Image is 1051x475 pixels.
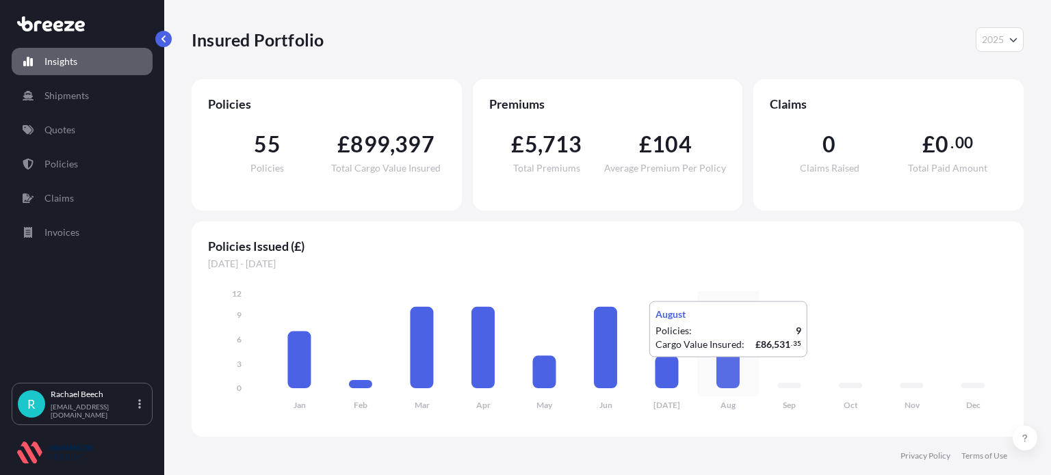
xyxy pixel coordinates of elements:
span: Policies [250,163,284,173]
span: Premiums [489,96,727,112]
button: Year Selector [976,27,1024,52]
tspan: Mar [415,400,430,410]
span: 0 [822,133,835,155]
span: 899 [350,133,390,155]
span: 0 [935,133,948,155]
a: Invoices [12,219,153,246]
tspan: Oct [844,400,858,410]
tspan: 9 [237,310,242,320]
tspan: 3 [237,359,242,369]
span: Policies Issued (£) [208,238,1007,254]
span: 713 [543,133,582,155]
span: 00 [955,137,973,148]
tspan: Aug [721,400,736,410]
tspan: [DATE] [653,400,680,410]
a: Terms of Use [961,450,1007,461]
span: 397 [395,133,434,155]
tspan: 12 [232,288,242,299]
span: £ [337,133,350,155]
span: Claims [770,96,1007,112]
p: Quotes [44,123,75,137]
img: organization-logo [17,442,92,463]
tspan: May [536,400,553,410]
span: 2025 [982,33,1004,46]
tspan: Jun [599,400,612,410]
a: Privacy Policy [900,450,950,461]
span: , [390,133,395,155]
p: Claims [44,191,74,205]
span: 5 [525,133,538,155]
tspan: Nov [905,400,920,410]
a: Insights [12,48,153,75]
span: Average Premium Per Policy [604,163,726,173]
a: Shipments [12,82,153,109]
span: 104 [652,133,692,155]
a: Quotes [12,116,153,144]
span: , [538,133,543,155]
span: £ [639,133,652,155]
span: 55 [254,133,280,155]
a: Policies [12,150,153,178]
tspan: Feb [354,400,367,410]
span: £ [511,133,524,155]
span: . [950,137,954,148]
p: Policies [44,157,78,171]
span: Policies [208,96,445,112]
p: Insured Portfolio [192,29,324,51]
span: [DATE] - [DATE] [208,257,1007,271]
a: Claims [12,185,153,212]
span: Claims Raised [800,163,859,173]
p: [EMAIL_ADDRESS][DOMAIN_NAME] [51,403,135,419]
tspan: Sep [783,400,796,410]
p: Shipments [44,89,89,103]
tspan: Apr [476,400,491,410]
p: Insights [44,55,77,68]
span: Total Cargo Value Insured [331,163,441,173]
span: R [27,397,36,411]
span: Total Premiums [513,163,580,173]
p: Invoices [44,226,79,239]
span: Total Paid Amount [908,163,987,173]
tspan: Jan [294,400,306,410]
tspan: Dec [966,400,981,410]
tspan: 6 [237,334,242,344]
p: Rachael Beech [51,389,135,400]
span: £ [922,133,935,155]
tspan: 0 [237,383,242,393]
